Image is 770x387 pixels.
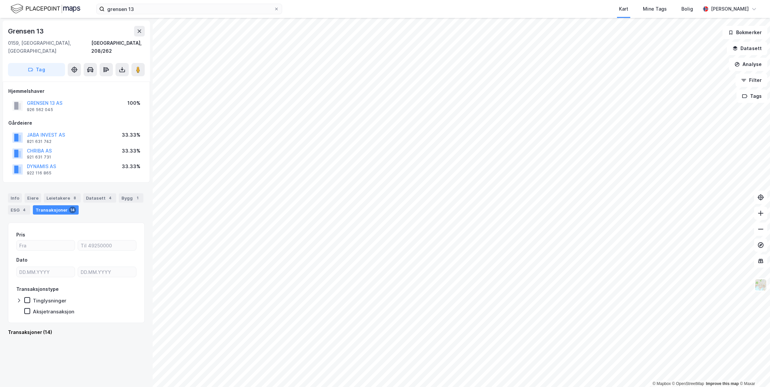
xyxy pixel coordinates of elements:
[729,58,767,71] button: Analyse
[16,285,59,293] div: Transaksjonstype
[737,355,770,387] div: Kontrollprogram for chat
[706,381,739,386] a: Improve this map
[21,207,28,213] div: 4
[8,63,65,76] button: Tag
[91,39,145,55] div: [GEOGRAPHIC_DATA], 208/262
[723,26,767,39] button: Bokmerker
[134,195,141,201] div: 1
[27,107,53,112] div: 926 562 045
[8,205,30,215] div: ESG
[643,5,667,13] div: Mine Tags
[44,193,81,203] div: Leietakere
[8,87,144,95] div: Hjemmelshaver
[17,267,75,277] input: DD.MM.YYYY
[8,26,45,36] div: Grensen 13
[619,5,628,13] div: Kart
[8,193,22,203] div: Info
[122,131,140,139] div: 33.33%
[16,256,28,264] div: Dato
[105,4,274,14] input: Søk på adresse, matrikkel, gårdeiere, leietakere eller personer
[754,279,767,291] img: Z
[8,39,91,55] div: 0159, [GEOGRAPHIC_DATA], [GEOGRAPHIC_DATA]
[78,267,136,277] input: DD.MM.YYYY
[653,381,671,386] a: Mapbox
[71,195,78,201] div: 8
[27,139,51,144] div: 821 631 742
[33,297,66,304] div: Tinglysninger
[16,231,25,239] div: Pris
[11,3,80,15] img: logo.f888ab2527a4732fd821a326f86c7f29.svg
[27,155,51,160] div: 921 631 731
[122,147,140,155] div: 33.33%
[78,240,136,250] input: Til 49250000
[122,162,140,170] div: 33.33%
[681,5,693,13] div: Bolig
[8,328,145,336] div: Transaksjoner (14)
[33,308,74,315] div: Aksjetransaksjon
[33,205,79,215] div: Transaksjoner
[119,193,143,203] div: Bygg
[107,195,114,201] div: 4
[17,240,75,250] input: Fra
[69,207,76,213] div: 14
[736,90,767,103] button: Tags
[672,381,704,386] a: OpenStreetMap
[83,193,116,203] div: Datasett
[711,5,749,13] div: [PERSON_NAME]
[727,42,767,55] button: Datasett
[127,99,140,107] div: 100%
[25,193,41,203] div: Eiere
[27,170,51,176] div: 922 116 865
[8,119,144,127] div: Gårdeiere
[737,355,770,387] iframe: Chat Widget
[735,74,767,87] button: Filter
